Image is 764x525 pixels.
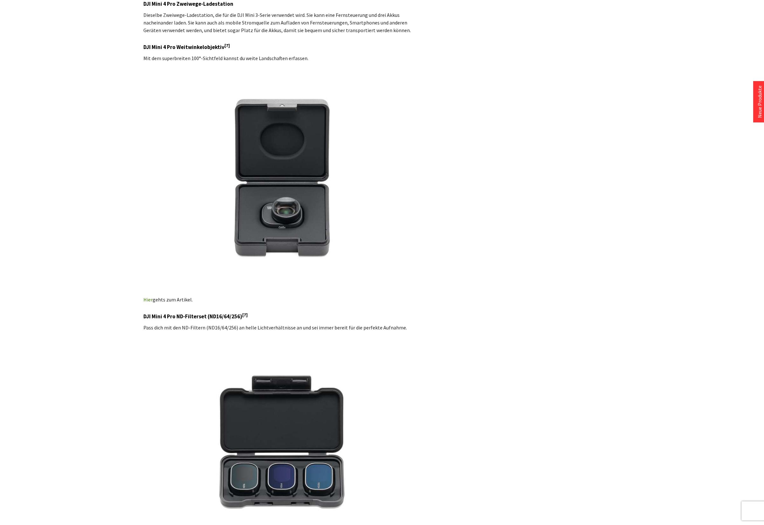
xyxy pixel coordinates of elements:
p: Pass dich mit den ND-Filtern (ND16/64/256) an helle Lichtverhältnisse an und sei immer bereit für... [144,324,420,332]
img: DJI-Mini-4-Pro-1zCK9TdazpACpy [144,68,420,290]
a: Neue Produkte [757,86,763,118]
h3: DJI Mini 4 Pro ND-Filterset (ND16/64/256) [144,313,420,321]
p: Dieselbe Zweiwege-Ladestation, die für die DJI Mini 3-Serie verwendet wird. Sie kann eine Fernste... [144,11,420,34]
p: Mit dem superbreiten 100°-Sichtfeld kannst du weite Landschaften erfassen. [144,54,420,62]
h3: DJI Mini 4 Pro Weitwinkelobjektiv [144,43,420,51]
sup: [7] [243,313,248,318]
a: Hier [144,297,153,303]
p: gehts zum Artikel. [144,296,420,304]
sup: [7] [225,43,230,48]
